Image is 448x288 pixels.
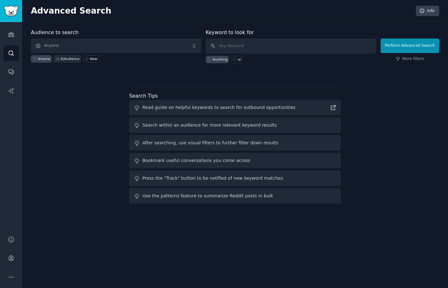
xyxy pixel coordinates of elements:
[31,6,412,16] h2: Advanced Search
[396,56,424,62] a: More filters
[142,122,277,129] div: Search within an audience for more relevant keyword results
[31,39,201,53] button: Anyone
[83,55,99,63] a: New
[4,6,18,17] img: GummySearch logo
[142,140,278,146] div: After searching, use visual filters to further filter down results
[206,29,254,35] label: Keyword to look for
[129,93,158,99] label: Search Tips
[142,104,296,111] div: Read guide on helpful keywords to search for outbound opportunities
[238,57,241,62] div: ai
[142,157,250,164] div: Bookmark useful conversations you come across
[61,57,79,61] div: K/Audience
[213,57,227,62] div: Anything
[416,6,439,16] a: Info
[31,29,78,35] label: Audience to search
[381,39,439,53] button: Perform Advanced Search
[142,193,273,199] div: Use the patterns feature to summarize Reddit posts in bulk
[206,39,376,54] input: Any keyword
[38,57,50,61] div: Anyone
[142,175,283,182] div: Press the "Track" button to be notified of new keyword matches
[90,57,97,61] div: New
